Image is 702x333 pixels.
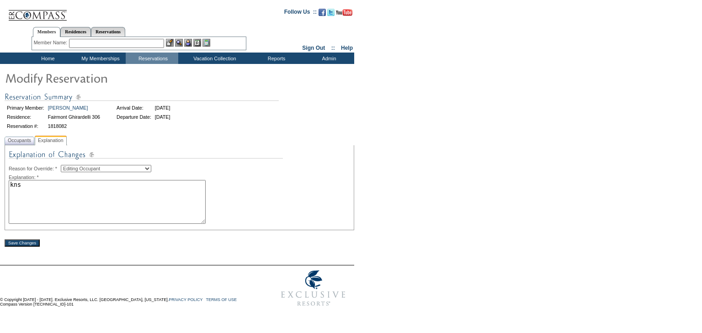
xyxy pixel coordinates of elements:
[331,45,335,51] span: ::
[249,53,302,64] td: Reports
[5,104,46,112] td: Primary Member:
[178,53,249,64] td: Vacation Collection
[9,166,61,171] span: Reason for Override: *
[9,174,350,180] div: Explanation: *
[336,11,352,17] a: Subscribe to our YouTube Channel
[34,39,69,47] div: Member Name:
[169,297,202,302] a: PRIVACY POLICY
[319,9,326,16] img: Become our fan on Facebook
[327,11,335,17] a: Follow us on Twitter
[8,2,67,21] img: Compass Home
[166,39,174,47] img: b_edit.gif
[302,53,354,64] td: Admin
[272,265,354,311] img: Exclusive Resorts
[202,39,210,47] img: b_calculator.gif
[154,104,172,112] td: [DATE]
[5,91,279,103] img: Reservation Summary
[5,239,40,247] input: Save Changes
[5,113,46,121] td: Residence:
[91,27,125,37] a: Reservations
[193,39,201,47] img: Reservations
[115,104,153,112] td: Arrival Date:
[47,122,101,130] td: 1818082
[60,27,91,37] a: Residences
[302,45,325,51] a: Sign Out
[36,136,65,145] span: Explanation
[115,113,153,121] td: Departure Date:
[47,113,101,121] td: Fairmont Ghirardelli 306
[5,122,46,130] td: Reservation #:
[21,53,73,64] td: Home
[175,39,183,47] img: View
[154,113,172,121] td: [DATE]
[6,136,33,145] span: Occupants
[73,53,126,64] td: My Memberships
[48,105,88,111] a: [PERSON_NAME]
[327,9,335,16] img: Follow us on Twitter
[206,297,237,302] a: TERMS OF USE
[284,8,317,19] td: Follow Us ::
[341,45,353,51] a: Help
[33,27,61,37] a: Members
[126,53,178,64] td: Reservations
[5,69,187,87] img: Modify Reservation
[336,9,352,16] img: Subscribe to our YouTube Channel
[184,39,192,47] img: Impersonate
[9,149,283,165] img: Explanation of Changes
[319,11,326,17] a: Become our fan on Facebook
